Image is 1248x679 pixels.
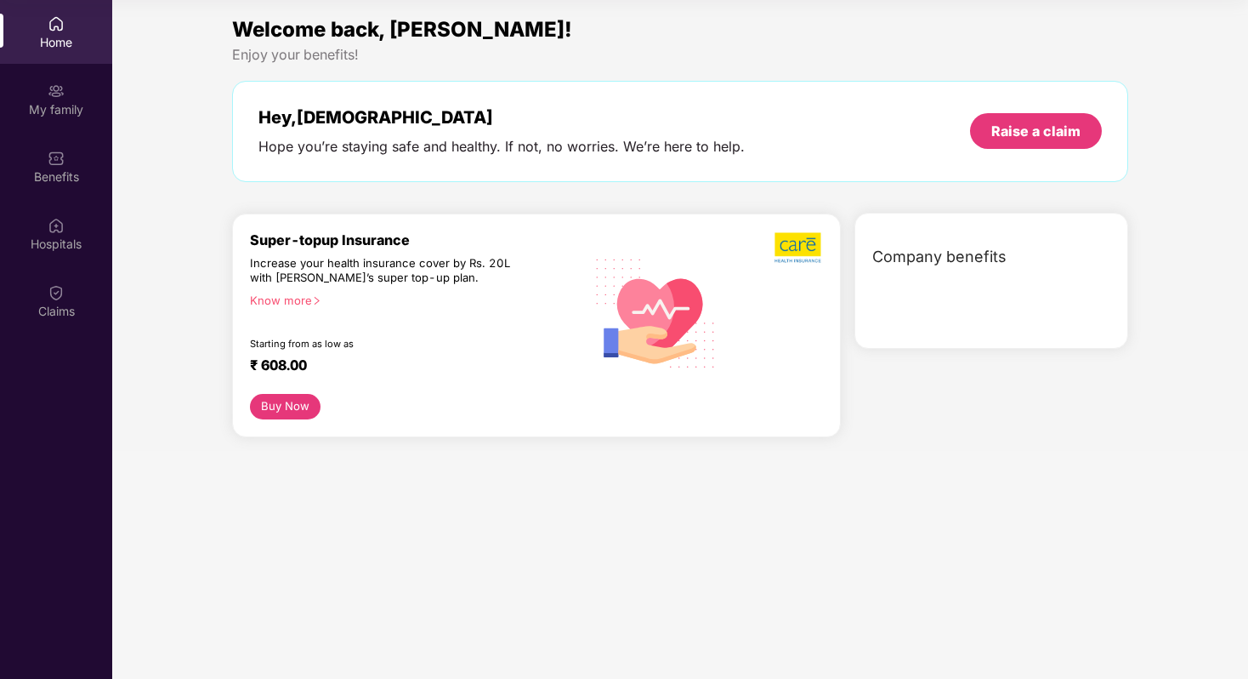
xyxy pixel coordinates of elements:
[312,296,321,305] span: right
[48,83,65,100] img: svg+xml;base64,PHN2ZyB3aWR0aD0iMjAiIGhlaWdodD0iMjAiIHZpZXdCb3g9IjAgMCAyMCAyMCIgZmlsbD0ibm9uZSIgeG...
[250,231,584,248] div: Super-topup Insurance
[258,107,745,128] div: Hey, [DEMOGRAPHIC_DATA]
[232,17,572,42] span: Welcome back, [PERSON_NAME]!
[250,394,321,419] button: Buy Now
[991,122,1081,140] div: Raise a claim
[250,294,574,305] div: Know more
[250,256,511,286] div: Increase your health insurance cover by Rs. 20L with [PERSON_NAME]’s super top-up plan.
[258,138,745,156] div: Hope you’re staying safe and healthy. If not, no worries. We’re here to help.
[48,284,65,301] img: svg+xml;base64,PHN2ZyBpZD0iQ2xhaW0iIHhtbG5zPSJodHRwOi8vd3d3LnczLm9yZy8yMDAwL3N2ZyIgd2lkdGg9IjIwIi...
[584,239,728,385] img: svg+xml;base64,PHN2ZyB4bWxucz0iaHR0cDovL3d3dy53My5vcmcvMjAwMC9zdmciIHhtbG5zOnhsaW5rPSJodHRwOi8vd3...
[250,338,512,350] div: Starting from as low as
[48,15,65,32] img: svg+xml;base64,PHN2ZyBpZD0iSG9tZSIgeG1sbnM9Imh0dHA6Ly93d3cudzMub3JnLzIwMDAvc3ZnIiB3aWR0aD0iMjAiIG...
[48,150,65,167] img: svg+xml;base64,PHN2ZyBpZD0iQmVuZWZpdHMiIHhtbG5zPSJodHRwOi8vd3d3LnczLm9yZy8yMDAwL3N2ZyIgd2lkdGg9Ij...
[232,46,1128,64] div: Enjoy your benefits!
[774,231,823,264] img: b5dec4f62d2307b9de63beb79f102df3.png
[48,217,65,234] img: svg+xml;base64,PHN2ZyBpZD0iSG9zcGl0YWxzIiB4bWxucz0iaHR0cDovL3d3dy53My5vcmcvMjAwMC9zdmciIHdpZHRoPS...
[872,245,1007,269] span: Company benefits
[250,357,567,377] div: ₹ 608.00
